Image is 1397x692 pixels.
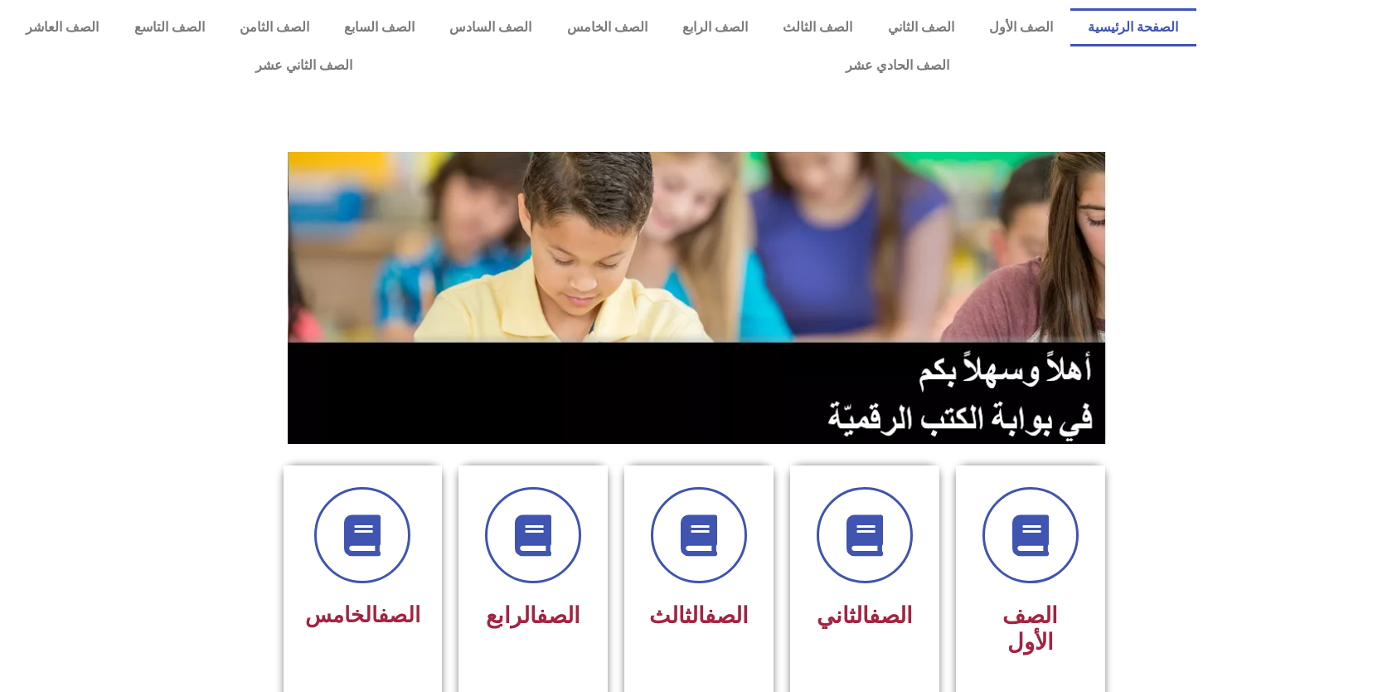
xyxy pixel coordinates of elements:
[765,8,870,46] a: الصف الثالث
[1002,602,1058,655] span: الصف الأول
[327,8,432,46] a: الصف السابع
[536,602,580,629] a: الصف
[972,8,1070,46] a: الصف الأول
[665,8,765,46] a: الصف الرابع
[1070,8,1196,46] a: الصفحة الرئيسية
[486,602,580,629] span: الرابع
[869,602,913,629] a: الصف
[378,602,420,627] a: الصف
[432,8,549,46] a: الصف السادس
[649,602,749,629] span: الثالث
[871,8,972,46] a: الصف الثاني
[550,8,665,46] a: الصف الخامس
[305,602,420,627] span: الخامس
[599,46,1196,85] a: الصف الحادي عشر
[8,46,599,85] a: الصف الثاني عشر
[705,602,749,629] a: الصف
[222,8,327,46] a: الصف الثامن
[817,602,913,629] span: الثاني
[116,8,221,46] a: الصف التاسع
[8,8,116,46] a: الصف العاشر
